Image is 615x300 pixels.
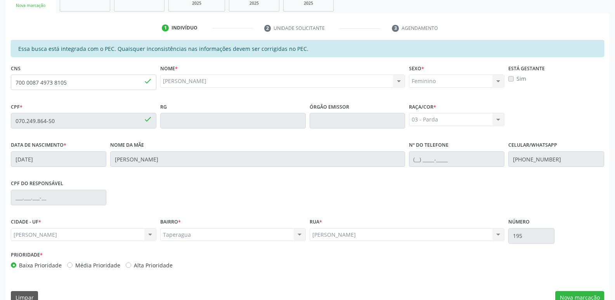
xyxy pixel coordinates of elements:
label: Nome da mãe [110,139,144,151]
label: RG [160,101,167,113]
label: BAIRRO [160,216,181,228]
label: Nome [160,62,178,75]
label: Nº do Telefone [409,139,449,151]
label: Sexo [409,62,424,75]
label: CNS [11,62,21,75]
input: ___.___.___-__ [11,190,106,205]
label: Está gestante [508,62,545,75]
div: 1 [162,24,169,31]
input: (__) _____-_____ [409,151,504,167]
label: CIDADE - UF [11,216,41,228]
div: 2025 [289,0,328,6]
label: Número [508,216,530,228]
label: Celular/WhatsApp [508,139,557,151]
input: __/__/____ [11,151,106,167]
label: Média Prioridade [75,261,120,269]
label: Rua [310,216,322,228]
label: CPF do responsável [11,178,63,190]
label: Baixa Prioridade [19,261,62,269]
span: done [144,115,152,123]
div: 2025 [174,0,219,6]
label: Raça/cor [409,101,436,113]
label: Órgão emissor [310,101,349,113]
label: Prioridade [11,249,43,261]
span: done [144,77,152,85]
label: Data de nascimento [11,139,66,151]
label: Sim [516,75,526,83]
label: CPF [11,101,23,113]
div: Nova marcação [11,3,50,9]
input: (__) _____-_____ [508,151,604,167]
div: 2025 [235,0,274,6]
label: Alta Prioridade [134,261,173,269]
div: Indivíduo [172,24,197,31]
div: Essa busca está integrada com o PEC. Quaisquer inconsistências nas informações devem ser corrigid... [11,40,604,57]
